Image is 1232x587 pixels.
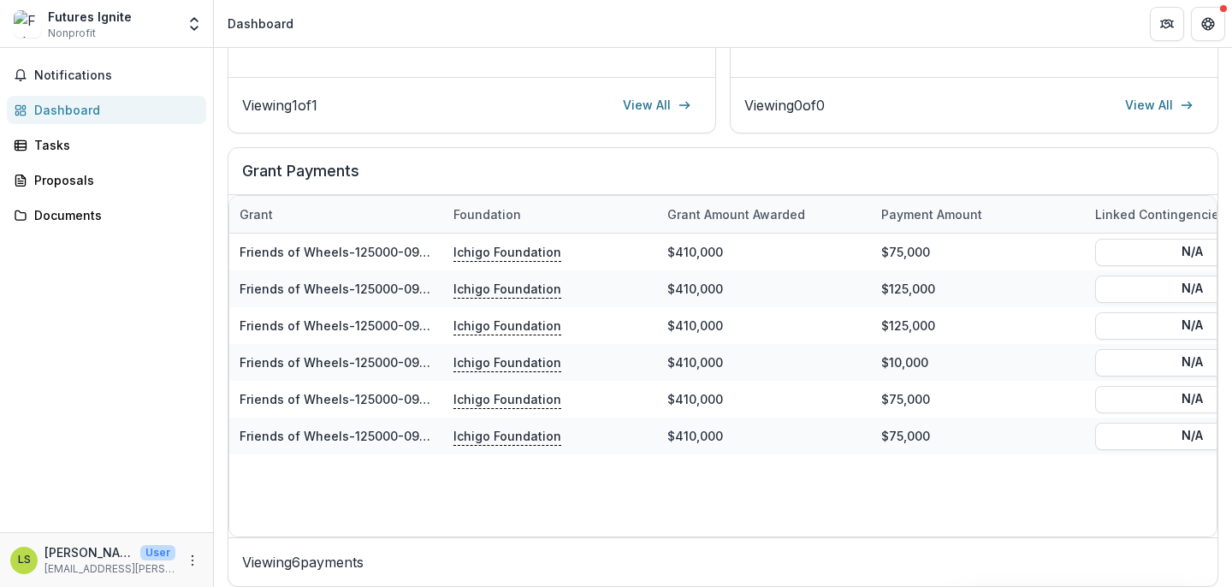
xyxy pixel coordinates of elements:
p: User [140,545,175,560]
div: Foundation [443,196,657,233]
h2: Grant Payments [242,162,1204,194]
span: Notifications [34,68,199,83]
div: Foundation [443,205,531,223]
a: Friends of Wheels-125000-09/29/2023 [240,355,474,370]
div: Grant [229,196,443,233]
div: Grant amount awarded [657,196,871,233]
div: $75,000 [871,234,1085,270]
div: $410,000 [657,344,871,381]
p: Ichigo Foundation [453,389,561,408]
p: [EMAIL_ADDRESS][PERSON_NAME][DOMAIN_NAME] [44,561,175,577]
a: Friends of Wheels-125000-09/29/2023 [240,318,474,333]
div: Grant [229,205,283,223]
nav: breadcrumb [221,11,300,36]
a: Friends of Wheels-125000-09/29/2023 [240,245,474,259]
p: Viewing 0 of 0 [744,95,825,116]
p: Ichigo Foundation [453,353,561,371]
div: Futures Ignite [48,8,132,26]
div: Payment Amount [871,196,1085,233]
button: Partners [1150,7,1184,41]
button: Get Help [1191,7,1225,41]
img: Futures Ignite [14,10,41,38]
p: [PERSON_NAME] [44,543,133,561]
div: $75,000 [871,418,1085,454]
div: $410,000 [657,418,871,454]
div: Dashboard [34,101,192,119]
div: Documents [34,206,192,224]
div: Grant amount awarded [657,205,815,223]
a: View All [1115,92,1204,119]
a: Documents [7,201,206,229]
p: Viewing 1 of 1 [242,95,317,116]
a: Proposals [7,166,206,194]
div: $410,000 [657,270,871,307]
div: Proposals [34,171,192,189]
div: Payment Amount [871,205,992,223]
div: Liz Sumpter [18,554,31,566]
div: $10,000 [871,344,1085,381]
div: $125,000 [871,270,1085,307]
p: Ichigo Foundation [453,279,561,298]
p: Ichigo Foundation [453,316,561,335]
p: Viewing 6 payments [242,552,1204,572]
div: $125,000 [871,307,1085,344]
div: $75,000 [871,381,1085,418]
a: Tasks [7,131,206,159]
div: Tasks [34,136,192,154]
a: Dashboard [7,96,206,124]
button: Notifications [7,62,206,89]
p: Ichigo Foundation [453,242,561,261]
a: Friends of Wheels-125000-09/29/2023 [240,282,474,296]
div: $410,000 [657,381,871,418]
p: Ichigo Foundation [453,426,561,445]
div: $410,000 [657,307,871,344]
a: Friends of Wheels-125000-09/29/2023 [240,429,474,443]
span: Nonprofit [48,26,96,41]
button: Open entity switcher [182,7,206,41]
a: View All [613,92,702,119]
div: $410,000 [657,234,871,270]
a: Friends of Wheels-125000-09/29/2023 [240,392,474,406]
div: Dashboard [228,15,293,33]
button: More [182,550,203,571]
